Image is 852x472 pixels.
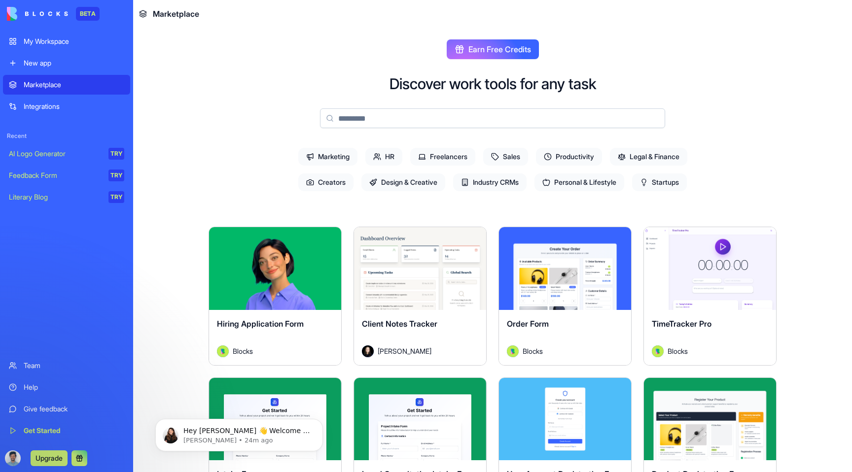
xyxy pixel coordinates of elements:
img: Avatar [652,345,664,357]
span: Legal & Finance [610,148,687,166]
img: ACg8ocIk6RSwtcyDArsu_Svs2QdhYHWcK5NPAooydjipd-WBZT1wlBMa=s96-c [5,450,21,466]
span: Earn Free Credits [468,43,531,55]
div: New app [24,58,124,68]
a: Feedback FormTRY [3,166,130,185]
img: logo [7,7,68,21]
span: Order Form [507,319,549,329]
a: TimeTracker ProAvatarBlocks [643,227,777,366]
span: Industry CRMs [453,173,527,191]
div: Get Started [24,426,124,436]
span: Hiring Application Form [217,319,304,329]
span: Blocks [523,346,543,356]
a: Order FormAvatarBlocks [498,227,632,366]
div: BETA [76,7,100,21]
a: Upgrade [31,453,68,463]
div: Integrations [24,101,124,111]
div: Help [24,382,124,392]
div: Team [24,361,124,371]
span: Blocks [233,346,253,356]
a: Give feedback [3,399,130,419]
span: Startups [632,173,687,191]
div: My Workspace [24,36,124,46]
a: New app [3,53,130,73]
span: Personal & Lifestyle [534,173,624,191]
span: [PERSON_NAME] [378,346,431,356]
span: Creators [298,173,354,191]
a: My Workspace [3,32,130,51]
span: Blocks [668,346,688,356]
div: Literary Blog [9,192,102,202]
div: Marketplace [24,80,124,90]
img: Avatar [507,345,519,357]
span: Sales [483,148,528,166]
a: Help [3,377,130,397]
span: Marketing [298,148,357,166]
div: AI Logo Generator [9,149,102,159]
span: Productivity [536,148,602,166]
a: Marketplace [3,75,130,95]
a: Hiring Application FormAvatarBlocks [209,227,342,366]
span: Marketplace [153,8,199,20]
span: HR [365,148,402,166]
a: Integrations [3,97,130,116]
iframe: Intercom notifications message [141,398,338,467]
button: Upgrade [31,450,68,466]
a: Literary BlogTRY [3,187,130,207]
span: Client Notes Tracker [362,319,437,329]
span: Recent [3,132,130,140]
button: Earn Free Credits [447,39,539,59]
div: Feedback Form [9,170,102,180]
a: BETA [7,7,100,21]
a: Get Started [3,421,130,440]
span: Design & Creative [361,173,445,191]
div: TRY [108,148,124,160]
span: TimeTracker Pro [652,319,711,329]
h2: Discover work tools for any task [390,75,596,93]
a: AI Logo GeneratorTRY [3,144,130,164]
a: Team [3,356,130,375]
img: Avatar [217,345,229,357]
div: Give feedback [24,404,124,414]
img: Avatar [362,345,374,357]
div: TRY [108,169,124,181]
div: TRY [108,191,124,203]
a: Client Notes TrackerAvatar[PERSON_NAME] [354,227,487,366]
span: Freelancers [410,148,475,166]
